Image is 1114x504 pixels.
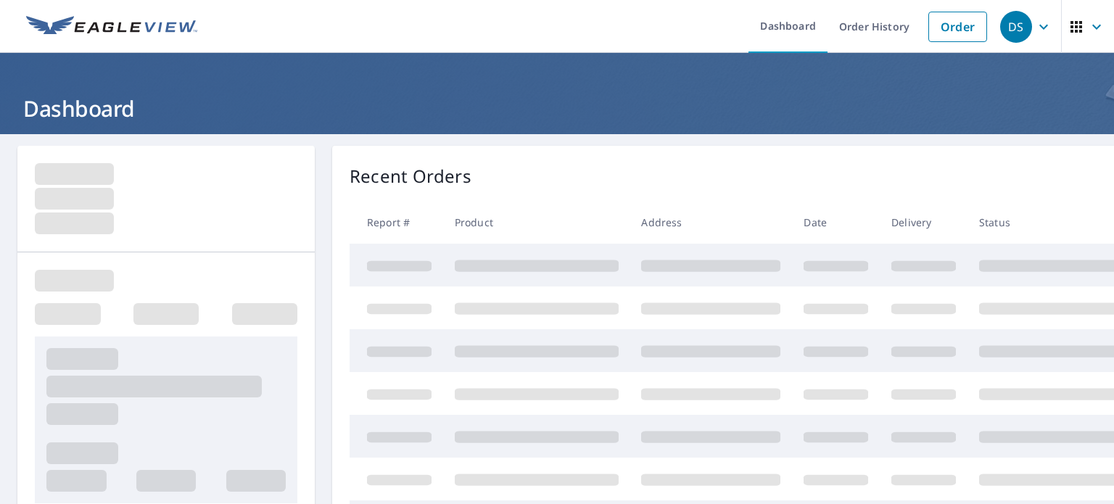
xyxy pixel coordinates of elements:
[443,201,630,244] th: Product
[350,163,471,189] p: Recent Orders
[26,16,197,38] img: EV Logo
[928,12,987,42] a: Order
[630,201,792,244] th: Address
[1000,11,1032,43] div: DS
[792,201,880,244] th: Date
[350,201,443,244] th: Report #
[17,94,1097,123] h1: Dashboard
[880,201,967,244] th: Delivery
